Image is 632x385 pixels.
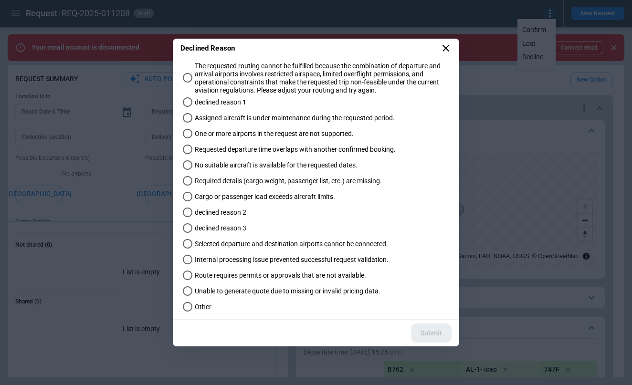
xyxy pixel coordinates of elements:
span: declined reason 2 [195,208,246,217]
span: Other [195,303,211,311]
span: declined reason 3 [195,224,246,232]
span: One or more airports in the request are not supported. [195,130,354,138]
span: declined reason 1 [195,98,246,106]
span: Cargo or passenger load exceeds aircraft limits. [195,193,335,201]
h2: Declined Reason [173,39,459,58]
span: Selected departure and destination airports cannot be connected. [195,240,388,248]
span: Unable to generate quote due to missing or invalid pricing data. [195,287,380,295]
span: The requested routing cannot be fulfilled because the combination of departure and arrival airpor... [195,62,444,95]
span: Route requires permits or approvals that are not available. [195,271,366,280]
span: Assigned aircraft is under maintenance during the requested period. [195,114,395,122]
span: Internal processing issue prevented successful request validation. [195,256,389,264]
span: Required details (cargo weight, passenger list, etc.) are missing. [195,177,382,185]
span: No suitable aircraft is available for the requested dates. [195,161,358,169]
span: Requested departure time overlaps with another confirmed booking. [195,146,396,154]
